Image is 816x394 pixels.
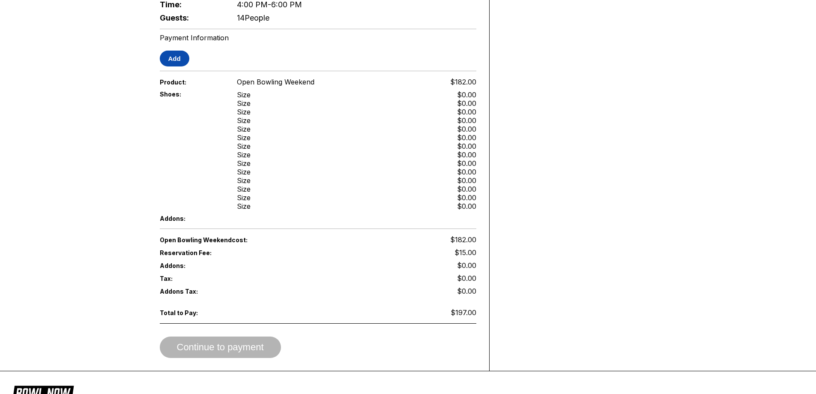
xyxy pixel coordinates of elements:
[237,13,269,22] span: 14 People
[237,159,251,168] div: Size
[237,90,251,99] div: Size
[160,275,223,282] span: Tax:
[457,159,476,168] div: $0.00
[160,288,223,295] span: Addons Tax:
[457,274,476,283] span: $0.00
[457,193,476,202] div: $0.00
[450,235,476,244] span: $182.00
[457,108,476,116] div: $0.00
[160,33,476,42] div: Payment Information
[457,116,476,125] div: $0.00
[237,176,251,185] div: Size
[237,142,251,150] div: Size
[457,99,476,108] div: $0.00
[160,309,223,316] span: Total to Pay:
[454,248,476,257] span: $15.00
[457,150,476,159] div: $0.00
[160,51,189,66] button: Add
[457,261,476,270] span: $0.00
[160,13,223,22] span: Guests:
[237,133,251,142] div: Size
[457,202,476,211] div: $0.00
[237,99,251,108] div: Size
[160,215,223,222] span: Addons:
[457,133,476,142] div: $0.00
[160,262,223,269] span: Addons:
[450,78,476,86] span: $182.00
[457,90,476,99] div: $0.00
[457,142,476,150] div: $0.00
[237,168,251,176] div: Size
[457,125,476,133] div: $0.00
[457,185,476,193] div: $0.00
[160,78,223,86] span: Product:
[457,168,476,176] div: $0.00
[237,125,251,133] div: Size
[457,176,476,185] div: $0.00
[160,236,318,244] span: Open Bowling Weekend cost:
[237,108,251,116] div: Size
[237,185,251,193] div: Size
[237,193,251,202] div: Size
[237,78,314,86] span: Open Bowling Weekend
[457,287,476,295] span: $0.00
[237,202,251,211] div: Size
[160,90,223,98] span: Shoes:
[237,116,251,125] div: Size
[160,249,318,256] span: Reservation Fee:
[451,308,476,317] span: $197.00
[237,150,251,159] div: Size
